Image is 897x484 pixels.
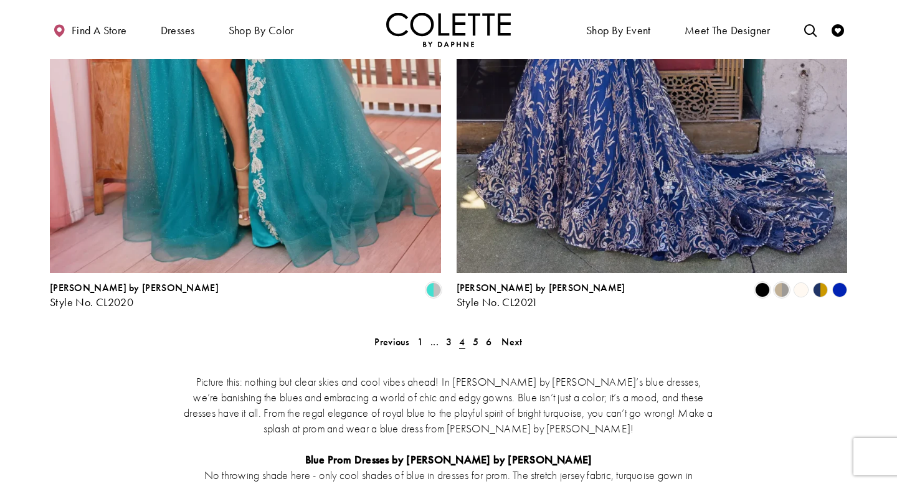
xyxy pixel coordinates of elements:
span: Previous [374,335,409,348]
i: Royal Blue [832,282,847,297]
a: Visit Home Page [386,12,511,47]
i: Turquoise/Silver [426,282,441,297]
span: ... [430,335,439,348]
span: Meet the designer [685,24,771,37]
span: 4 [459,335,465,348]
a: Toggle search [801,12,820,47]
span: Style No. CL2021 [457,295,538,309]
div: Colette by Daphne Style No. CL2021 [457,282,625,309]
a: Meet the designer [681,12,774,47]
a: 3 [442,333,455,351]
span: Dresses [161,24,195,37]
span: [PERSON_NAME] by [PERSON_NAME] [457,281,625,294]
span: 1 [417,335,423,348]
a: 1 [414,333,427,351]
span: 3 [446,335,452,348]
span: Shop By Event [583,12,654,47]
strong: Blue Prom Dresses by [PERSON_NAME] by [PERSON_NAME] [305,452,592,467]
a: Check Wishlist [828,12,847,47]
span: Dresses [158,12,198,47]
i: Gold/Pewter [774,282,789,297]
span: Shop by color [229,24,294,37]
a: Find a store [50,12,130,47]
span: Next [501,335,522,348]
p: Picture this: nothing but clear skies and cool vibes ahead! In [PERSON_NAME] by [PERSON_NAME]’s b... [184,374,713,436]
i: Black [755,282,770,297]
img: Colette by Daphne [386,12,511,47]
a: ... [427,333,442,351]
span: Shop By Event [586,24,651,37]
span: 6 [486,335,491,348]
a: Prev Page [371,333,413,351]
span: Style No. CL2020 [50,295,133,309]
span: Find a store [72,24,127,37]
a: 5 [469,333,482,351]
a: 6 [482,333,495,351]
span: Current page [455,333,468,351]
span: [PERSON_NAME] by [PERSON_NAME] [50,281,219,294]
a: Next Page [498,333,526,351]
div: Colette by Daphne Style No. CL2020 [50,282,219,309]
i: Diamond White [794,282,809,297]
span: 5 [473,335,478,348]
span: Shop by color [225,12,297,47]
i: Navy/Gold [813,282,828,297]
